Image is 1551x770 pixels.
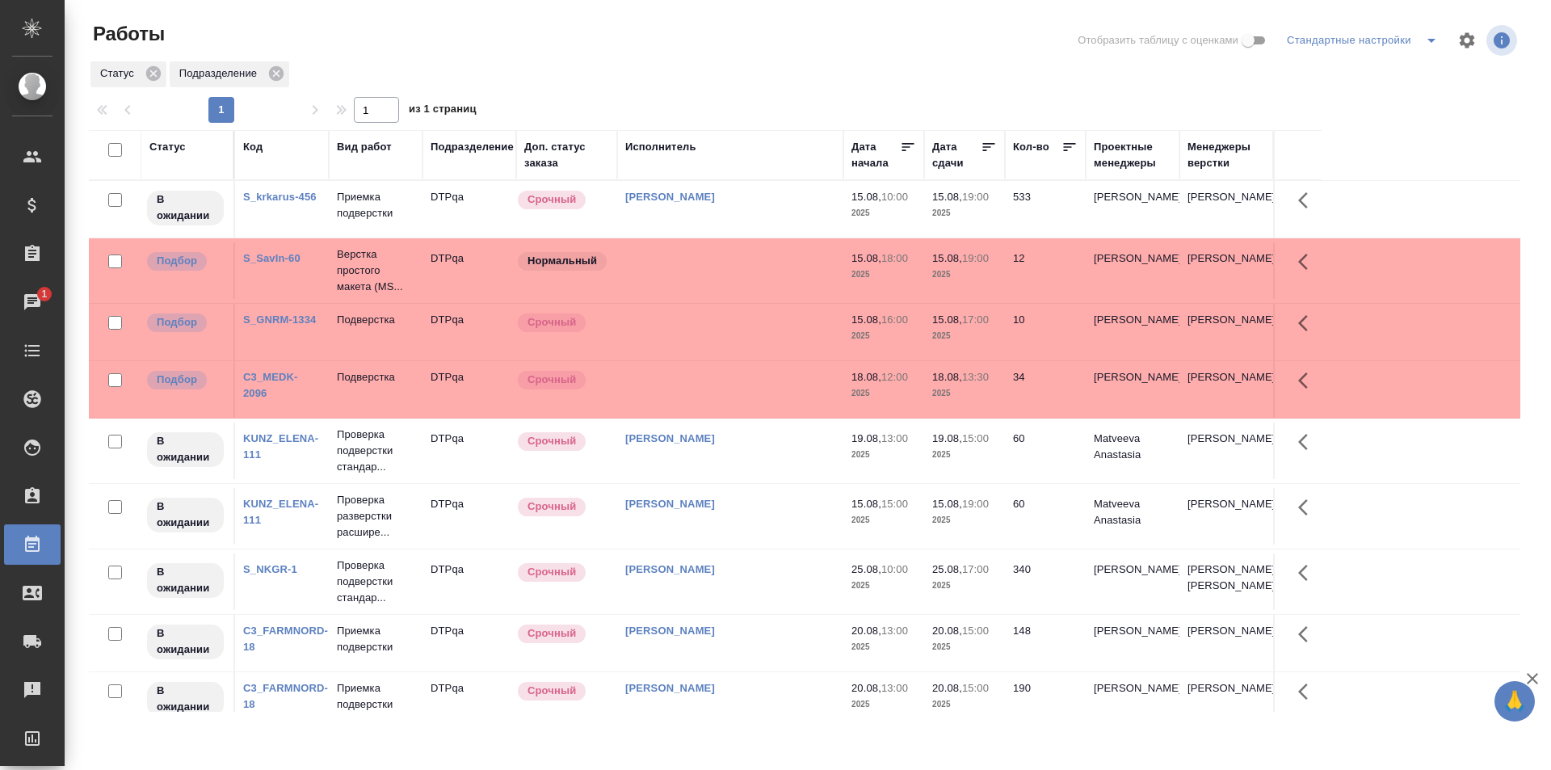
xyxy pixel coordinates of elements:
[625,432,715,444] a: [PERSON_NAME]
[337,558,414,606] p: Проверка подверстки стандар...
[1187,312,1265,328] p: [PERSON_NAME]
[337,139,392,155] div: Вид работ
[881,498,908,510] p: 15:00
[851,625,881,637] p: 20.08,
[851,252,881,264] p: 15.08,
[881,682,908,694] p: 13:00
[851,385,916,402] p: 2025
[1187,189,1265,205] p: [PERSON_NAME]
[932,267,997,283] p: 2025
[243,191,317,203] a: S_krkarus-456
[1187,496,1265,512] p: [PERSON_NAME]
[851,139,900,171] div: Дата начала
[1283,27,1448,53] div: split button
[337,246,414,295] p: Верстка простого макета (MS...
[1288,304,1327,343] button: Здесь прячутся важные кнопки
[1005,672,1086,729] td: 190
[1086,304,1179,360] td: [PERSON_NAME]
[157,253,197,269] p: Подбор
[145,312,225,334] div: Можно подбирать исполнителей
[145,496,225,534] div: Исполнитель назначен, приступать к работе пока рано
[962,682,989,694] p: 15:00
[32,286,57,302] span: 1
[962,432,989,444] p: 15:00
[243,682,328,710] a: C3_FARMNORD-18
[422,553,516,610] td: DTPqa
[337,312,414,328] p: Подверстка
[1005,553,1086,610] td: 340
[422,242,516,299] td: DTPqa
[1288,361,1327,400] button: Здесь прячутся важные кнопки
[157,564,214,596] p: В ожидании
[932,447,997,463] p: 2025
[528,253,597,269] p: Нормальный
[851,371,881,383] p: 18.08,
[962,313,989,326] p: 17:00
[1486,25,1520,56] span: Посмотреть информацию
[881,625,908,637] p: 13:00
[625,625,715,637] a: [PERSON_NAME]
[1086,672,1179,729] td: [PERSON_NAME]
[422,488,516,545] td: DTPqa
[157,625,214,658] p: В ожидании
[851,447,916,463] p: 2025
[881,191,908,203] p: 10:00
[625,682,715,694] a: [PERSON_NAME]
[1288,488,1327,527] button: Здесь прячутся важные кнопки
[851,328,916,344] p: 2025
[851,578,916,594] p: 2025
[337,492,414,541] p: Проверка разверстки расшире...
[1187,431,1265,447] p: [PERSON_NAME]
[422,361,516,418] td: DTPqa
[1494,681,1535,722] button: 🙏
[851,512,916,528] p: 2025
[1288,242,1327,281] button: Здесь прячутся важные кнопки
[337,189,414,221] p: Приемка подверстки
[932,682,962,694] p: 20.08,
[170,61,289,87] div: Подразделение
[932,639,997,655] p: 2025
[157,433,214,465] p: В ожидании
[528,433,576,449] p: Срочный
[962,498,989,510] p: 19:00
[1288,423,1327,461] button: Здесь прячутся важные кнопки
[4,282,61,322] a: 1
[1288,615,1327,654] button: Здесь прячутся важные кнопки
[528,314,576,330] p: Срочный
[243,139,263,155] div: Код
[851,563,881,575] p: 25.08,
[157,191,214,224] p: В ожидании
[1005,488,1086,545] td: 60
[1005,615,1086,671] td: 148
[1005,423,1086,479] td: 60
[851,498,881,510] p: 15.08,
[337,427,414,475] p: Проверка подверстки стандар...
[932,696,997,713] p: 2025
[1005,181,1086,238] td: 533
[932,563,962,575] p: 25.08,
[243,563,297,575] a: S_NKGR-1
[422,181,516,238] td: DTPqa
[157,314,197,330] p: Подбор
[1086,361,1179,418] td: [PERSON_NAME]
[528,372,576,388] p: Срочный
[881,252,908,264] p: 18:00
[962,625,989,637] p: 15:00
[145,250,225,272] div: Можно подбирать исполнителей
[145,431,225,469] div: Исполнитель назначен, приступать к работе пока рано
[1086,181,1179,238] td: [PERSON_NAME]
[851,639,916,655] p: 2025
[625,498,715,510] a: [PERSON_NAME]
[337,623,414,655] p: Приемка подверстки
[1086,553,1179,610] td: [PERSON_NAME]
[1187,369,1265,385] p: [PERSON_NAME]
[145,562,225,600] div: Исполнитель назначен, приступать к работе пока рано
[932,252,962,264] p: 15.08,
[157,372,197,388] p: Подбор
[932,578,997,594] p: 2025
[1501,684,1528,718] span: 🙏
[528,625,576,642] p: Срочный
[851,191,881,203] p: 15.08,
[100,65,140,82] p: Статус
[1086,423,1179,479] td: Matveeva Anastasia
